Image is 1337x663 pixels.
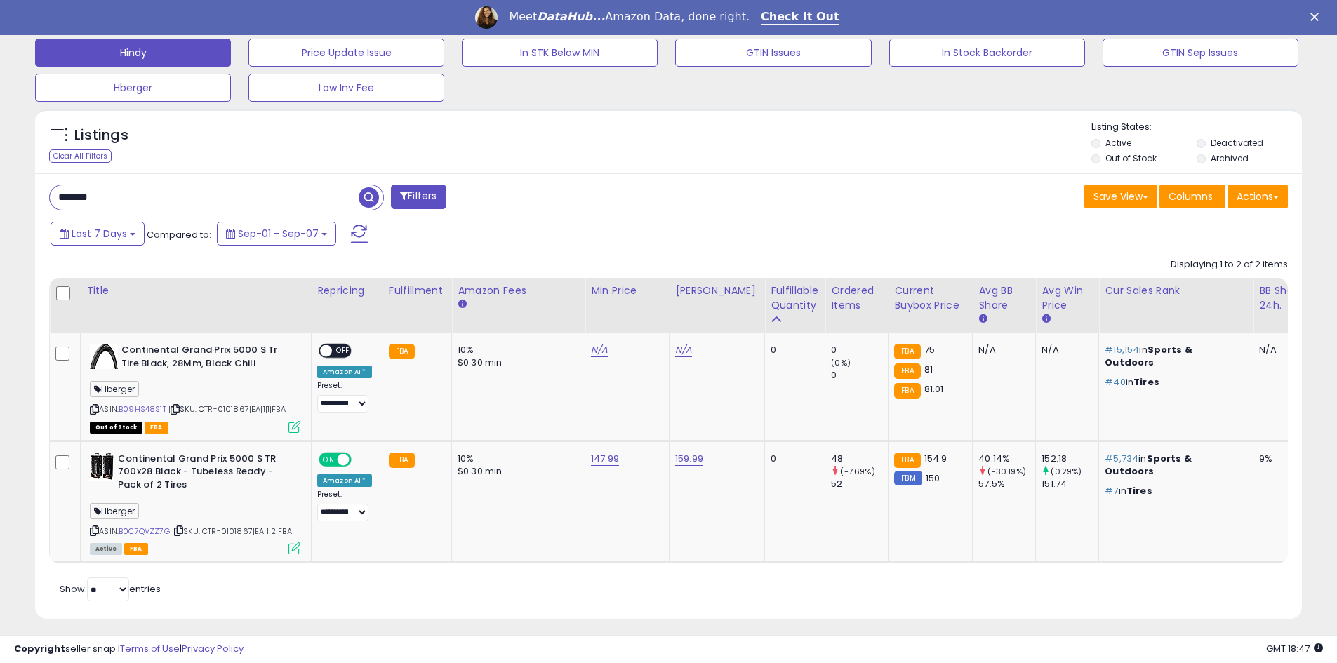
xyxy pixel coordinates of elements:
div: $0.30 min [458,465,574,478]
div: Ordered Items [831,283,882,313]
div: BB Share 24h. [1259,283,1310,313]
b: Continental Grand Prix 5000 S TR 700x28 Black - Tubeless Ready - Pack of 2 Tires [118,453,288,495]
small: FBA [894,363,920,379]
span: | SKU: CTR-0101867|EA|1|1|FBA [168,403,286,415]
a: Check It Out [761,10,839,25]
small: FBA [389,344,415,359]
i: DataHub... [537,10,605,23]
span: All listings that are currently out of stock and unavailable for purchase on Amazon [90,422,142,434]
span: FBA [124,543,148,555]
div: Current Buybox Price [894,283,966,313]
span: OFF [350,453,372,465]
small: FBM [894,471,922,485]
span: #5,734 [1105,452,1138,465]
button: Hberger [35,74,231,102]
small: (-30.19%) [987,466,1025,477]
a: Privacy Policy [182,642,244,655]
span: 81 [924,363,933,376]
div: Meet Amazon Data, done right. [509,10,750,24]
button: GTIN Issues [675,39,871,67]
div: 57.5% [978,478,1035,490]
span: Hberger [90,381,139,397]
img: 41EkN-3h4ML._SL40_.jpg [90,344,118,369]
a: 159.99 [675,452,703,466]
span: Hberger [90,503,139,519]
div: Avg BB Share [978,283,1030,313]
small: Avg Win Price. [1042,313,1050,326]
small: FBA [894,453,920,468]
div: Amazon AI * [317,366,372,378]
span: Tires [1126,484,1152,497]
span: 81.01 [924,382,944,396]
img: 41lXDFkTS7L._SL40_.jpg [90,453,114,481]
div: 0 [771,453,814,465]
div: 48 [831,453,888,465]
div: 0 [831,344,888,356]
button: Sep-01 - Sep-07 [217,222,336,246]
a: B0C7QVZZ7G [119,525,170,537]
div: 10% [458,344,574,356]
label: Out of Stock [1105,152,1157,164]
img: Profile image for Georgie [475,6,498,29]
span: Sports & Outdoors [1105,452,1191,478]
button: Price Update Issue [248,39,444,67]
label: Archived [1211,152,1249,164]
div: Clear All Filters [49,149,112,163]
button: Low Inv Fee [248,74,444,102]
div: Fulfillment [389,283,446,298]
button: Last 7 Days [51,222,145,246]
a: 147.99 [591,452,619,466]
strong: Copyright [14,642,65,655]
div: 52 [831,478,888,490]
small: (-7.69%) [840,466,874,477]
p: in [1105,453,1242,478]
button: Actions [1228,185,1288,208]
span: Tires [1133,375,1159,389]
div: Preset: [317,490,372,521]
small: FBA [894,383,920,399]
span: #40 [1105,375,1125,389]
span: #15,154 [1105,343,1139,356]
div: Close [1310,13,1324,21]
div: 152.18 [1042,453,1098,465]
small: (0%) [831,357,851,368]
div: seller snap | | [14,643,244,656]
p: in [1105,376,1242,389]
span: | SKU: CTR-0101867|EA|1|2|FBA [172,525,292,537]
div: 0 [831,369,888,382]
div: Title [86,283,305,298]
span: 75 [924,343,935,356]
small: FBA [389,453,415,468]
div: [PERSON_NAME] [675,283,759,298]
div: Amazon Fees [458,283,579,298]
button: GTIN Sep Issues [1103,39,1298,67]
p: in [1105,344,1242,369]
span: Last 7 Days [72,227,127,241]
a: N/A [675,343,692,357]
span: 150 [926,471,940,485]
button: In Stock Backorder [889,39,1085,67]
div: N/A [1259,344,1305,356]
small: Avg BB Share. [978,313,987,326]
span: Columns [1169,189,1213,203]
span: 154.9 [924,452,947,465]
button: Filters [391,185,446,209]
span: All listings currently available for purchase on Amazon [90,543,122,555]
div: Avg Win Price [1042,283,1093,313]
a: B09HS48S1T [119,403,166,415]
span: ON [320,453,338,465]
p: Listing States: [1091,121,1302,134]
label: Deactivated [1211,137,1263,149]
div: N/A [978,344,1025,356]
div: Preset: [317,381,372,413]
div: 40.14% [978,453,1035,465]
span: Compared to: [147,228,211,241]
p: in [1105,485,1242,497]
button: Save View [1084,185,1157,208]
a: Terms of Use [120,642,180,655]
small: Amazon Fees. [458,298,466,311]
div: Fulfillable Quantity [771,283,819,313]
span: Show: entries [60,582,161,596]
a: N/A [591,343,608,357]
div: N/A [1042,344,1088,356]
